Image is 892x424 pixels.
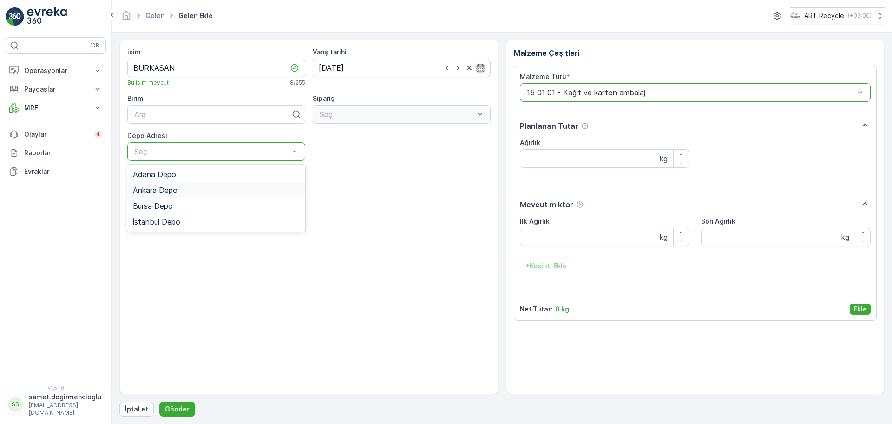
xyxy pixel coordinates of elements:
p: 0 kg [555,305,569,314]
label: Varış tarihi [313,48,347,56]
input: dd/mm/yyyy [313,59,491,77]
p: Evraklar [24,167,102,176]
p: + Kesinti Ekle [525,261,567,271]
p: İptal et [125,404,148,414]
p: Ara [134,109,291,120]
span: İstanbul Depo [133,218,180,226]
p: Planlanan Tutar [520,120,578,132]
p: kg [841,232,849,243]
img: logo_light-DOdMpM7g.png [27,7,67,26]
button: Paydaşlar [6,80,106,99]
p: Olaylar [24,130,89,139]
button: MRF [6,99,106,117]
span: v 1.51.0 [6,385,106,391]
button: Gönder [159,402,195,417]
p: Operasyonlar [24,66,87,75]
img: image_23.png [790,11,800,21]
label: Depo Adresi [127,132,167,139]
label: Birim [127,94,144,102]
label: Son Ağırlık [701,217,735,225]
p: Paydaşlar [24,85,87,94]
span: Ankara Depo [133,186,177,194]
button: İptal et [119,402,154,417]
p: samet.degirmencioglu [29,392,102,402]
div: SS [8,397,23,412]
span: Bursa Depo [133,202,173,210]
label: Malzeme Türü [520,73,566,80]
label: Ağırlık [520,139,540,146]
div: Yardım Araç İkonu [581,122,589,130]
a: Olaylar4 [6,125,106,144]
p: MRF [24,103,87,113]
a: Gelen [145,12,164,20]
p: ( +03:00 ) [848,12,872,20]
p: ART Recycle [804,11,844,20]
button: Ekle [850,304,871,315]
p: ⌘B [90,42,99,49]
button: Operasyonlar [6,61,106,80]
a: Evraklar [6,162,106,181]
p: kg [660,153,668,164]
label: isim [127,48,141,56]
span: Bu isim mevcut [127,79,169,86]
p: 8 / 255 [290,79,305,86]
button: SSsamet.degirmencioglu[EMAIL_ADDRESS][DOMAIN_NAME] [6,392,106,417]
label: Sipariş [313,94,334,102]
p: 4 [96,131,100,138]
a: Raporlar [6,144,106,162]
p: Net Tutar : [520,305,553,314]
label: İlk Ağırlık [520,217,550,225]
p: [EMAIL_ADDRESS][DOMAIN_NAME] [29,402,102,417]
span: Gelen ekle [177,11,215,20]
p: Raporlar [24,148,102,158]
p: Malzeme Çeşitleri [514,47,877,59]
p: Gönder [165,404,190,414]
button: +Kesinti Ekle [520,258,572,273]
div: Yardım Araç İkonu [576,201,584,208]
p: kg [660,232,668,243]
img: logo [6,7,24,26]
p: Seç [134,146,289,157]
span: Adana Depo [133,170,176,179]
p: Mevcut miktar [520,199,573,210]
a: Ana Sayfa [121,14,131,22]
button: ART Recycle(+03:00) [790,7,885,24]
p: Ekle [853,305,867,314]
